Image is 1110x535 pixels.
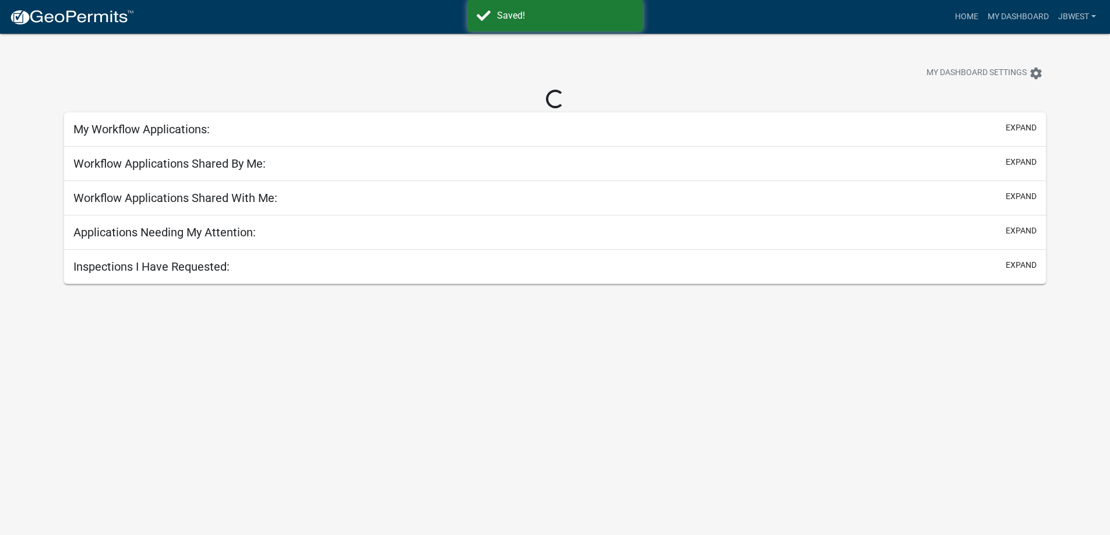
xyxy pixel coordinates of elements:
[73,122,210,136] h5: My Workflow Applications:
[497,9,634,23] div: Saved!
[1006,190,1037,203] button: expand
[1006,122,1037,134] button: expand
[926,66,1027,80] span: My Dashboard Settings
[73,191,277,205] h5: Workflow Applications Shared With Me:
[73,260,230,274] h5: Inspections I Have Requested:
[73,157,266,171] h5: Workflow Applications Shared By Me:
[1053,6,1101,28] a: jbwest
[73,225,256,239] h5: Applications Needing My Attention:
[1006,225,1037,237] button: expand
[1006,259,1037,271] button: expand
[983,6,1053,28] a: My Dashboard
[950,6,983,28] a: Home
[917,62,1052,84] button: My Dashboard Settingssettings
[1006,156,1037,168] button: expand
[1029,66,1043,80] i: settings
